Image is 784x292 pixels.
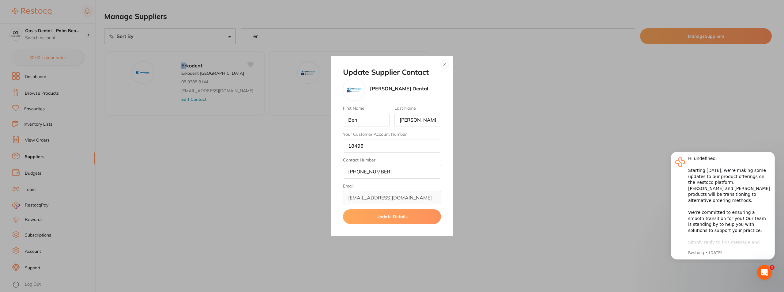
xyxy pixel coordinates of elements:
iframe: Intercom live chat [757,265,772,280]
img: Erskine Dental [347,82,361,97]
label: Contact Number [343,157,441,162]
h2: Update Supplier Contact [343,68,441,77]
p: Message from Restocq, sent 1w ago [27,104,109,109]
span: 1 [770,265,775,270]
label: First Name [343,106,390,111]
label: Your Customer Account Number [343,132,441,137]
label: Last Name [394,106,441,111]
p: [PERSON_NAME] Dental [370,86,428,91]
button: Update Details [343,209,441,224]
iframe: Intercom notifications message [661,146,784,263]
label: Email [343,184,441,188]
div: Hi undefined, ​ Starting [DATE], we’re making some updates to our product offerings on the Restoc... [27,9,109,154]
